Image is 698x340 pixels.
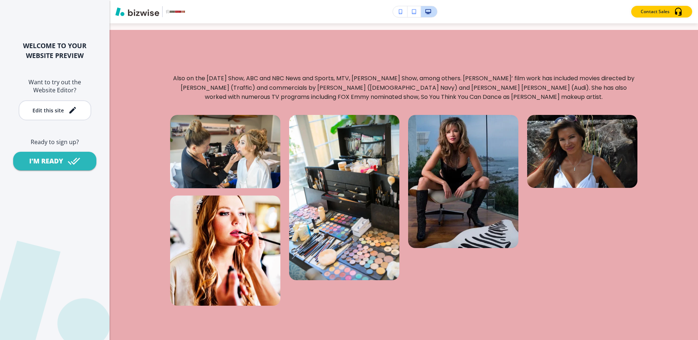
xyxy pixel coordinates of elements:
[641,8,670,15] p: Contact Sales
[12,138,98,146] h6: Ready to sign up?
[12,78,98,94] h6: Want to try out the Website Editor?
[166,9,185,13] img: Your Logo
[32,108,64,113] div: Edit this site
[29,157,63,166] div: I'M READY
[115,7,159,16] img: Bizwise Logo
[19,100,91,120] button: Edit this site
[170,74,637,102] p: Also on the [DATE] Show, ABC and NBC News and Sports, MTV, [PERSON_NAME] Show, among others. [PER...
[12,41,98,61] h2: WELCOME TO YOUR WEBSITE PREVIEW
[13,152,96,170] button: I'M READY
[631,6,692,18] button: Contact Sales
